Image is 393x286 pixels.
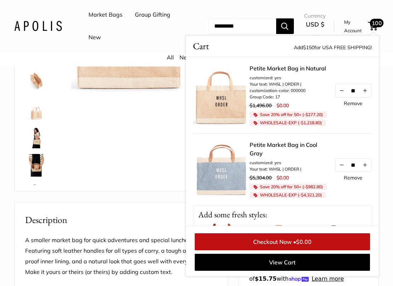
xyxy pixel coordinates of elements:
li: customization-color: 000000 [250,87,327,94]
input: Search... [209,18,276,34]
span: USD $ [306,21,324,28]
a: New [180,54,192,61]
input: Quantity [348,162,359,168]
img: Petite Market Bag in Natural [25,154,48,177]
button: No more stock [359,159,371,171]
span: $1,496.00 [250,102,272,109]
a: Petite Market Bag in Cool Gray [250,141,327,158]
a: description_Spacious inner area with room for everything. [24,68,49,93]
img: Petite Market Bag in Natural [25,182,48,205]
a: Petite Market Bag in Natural [24,96,49,121]
img: Petite Market Bag in Natural [25,97,48,120]
span: $0.00 [296,238,312,245]
span: Add for USA FREE SHIPPING! [294,44,372,51]
a: My Account [344,18,365,35]
a: Group Gifting [135,10,170,20]
a: 100 [369,22,377,30]
input: Quantity [348,88,359,94]
p: A smaller market bag for quick adventures and special lunches. Featuring soft leather handles for... [25,235,217,278]
button: Search [276,18,294,34]
span: $4,321.20 [301,192,320,198]
li: customized: yes [250,160,327,166]
h2: Description [25,213,217,227]
span: $0.00 [277,175,289,181]
p: Add some fresh styles: [193,206,371,224]
span: $277.20 [306,112,321,117]
a: Checkout Now •$0.00 [195,233,370,250]
span: $0.00 [277,102,289,109]
a: View Cart [195,254,370,271]
img: Petite Market Bag in Natural [25,126,48,148]
a: Remove [344,101,363,106]
li: Your text: WHSL | ORDER | [250,81,327,87]
button: Decrease quantity by 1 [336,84,348,97]
a: Remove [344,175,363,180]
span: Currency [304,11,326,21]
li: Save 20% off for 50+ (- ) [250,184,327,190]
span: $1,218.80 [301,120,320,125]
li: customized: yes [250,75,327,81]
li: WHOLESALE-EXP (- ) [250,120,326,126]
li: Save 20% off for 50+ (- ) [250,111,327,118]
a: Petite Market Bag in Natural [24,153,49,178]
a: Petite Market Bag in Natural [250,64,327,73]
a: Petite Market Bag in Natural [24,181,49,206]
button: Decrease quantity by 1 [336,159,348,171]
span: Cart [193,39,209,53]
span: $5,304.00 [250,175,272,181]
img: Apolis [14,21,62,31]
li: Group Code: 17 [250,94,327,100]
img: description_Spacious inner area with room for everything. [25,69,48,92]
a: All [167,54,174,61]
a: Petite Market Bag in Natural [24,124,49,150]
button: USD $ [304,19,326,41]
li: Your text: WHSL | ORDER | [250,166,327,172]
button: Increase quantity by 1 [359,84,371,97]
span: 100 [370,19,383,27]
span: $982.80 [306,184,321,189]
span: $150 [303,44,314,51]
a: New [89,32,101,43]
li: WHOLESALE-EXP (- ) [250,192,326,198]
a: Market Bags [89,10,123,20]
